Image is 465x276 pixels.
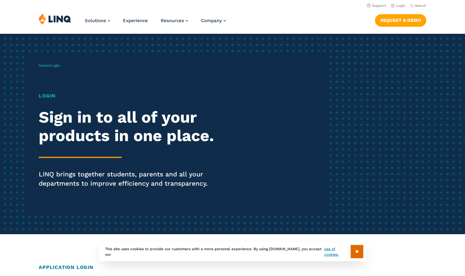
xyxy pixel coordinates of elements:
[410,3,426,8] button: Open Search Bar
[161,18,188,23] a: Resources
[375,13,426,26] nav: Button Navigation
[39,108,218,145] h2: Sign in to all of your products in one place.
[375,14,426,26] a: Request a Demo
[85,13,226,33] nav: Primary Navigation
[367,4,386,8] a: Support
[161,18,184,23] span: Resources
[39,63,60,68] span: /
[39,13,71,25] img: LINQ | K‑12 Software
[85,18,110,23] a: Solutions
[391,4,405,8] a: Login
[201,18,226,23] a: Company
[39,170,218,188] p: LINQ brings together students, parents and all your departments to improve efficiency and transpa...
[85,18,106,23] span: Solutions
[39,92,218,100] h1: Login
[99,242,366,261] div: This site uses cookies to provide our customers with a more personal experience. By using [DOMAIN...
[51,63,60,68] span: Login
[324,246,350,257] a: use of cookies.
[39,63,49,68] a: Home
[415,4,426,8] span: Search
[201,18,222,23] span: Company
[123,18,148,23] a: Experience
